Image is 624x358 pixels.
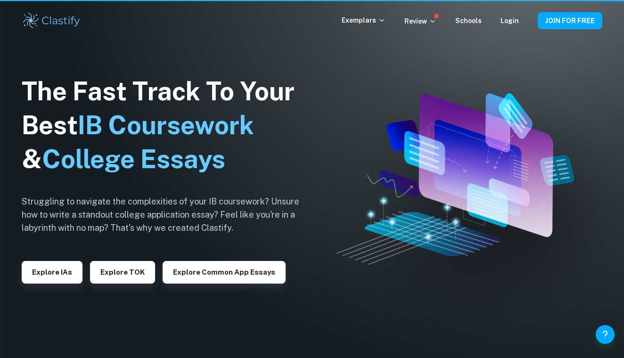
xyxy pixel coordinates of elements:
button: Explore IAs [22,261,82,284]
img: Clastify hero [336,93,574,265]
a: Schools [455,17,482,24]
button: JOIN FOR FREE [538,12,602,29]
a: Login [501,17,519,24]
h1: The Fast Track To Your Best & [22,74,314,176]
a: Explore IAs [22,267,82,276]
a: Explore TOK [90,267,155,276]
button: Explore Common App essays [163,261,286,284]
h6: Struggling to navigate the complexities of your IB coursework? Unsure how to write a standout col... [22,195,314,235]
img: Clastify logo [22,11,82,30]
span: College Essays [42,144,225,174]
span: IB Coursework [78,110,254,140]
button: Explore TOK [90,261,155,284]
a: Explore Common App essays [163,267,286,276]
p: Exemplars [342,15,386,25]
p: Review [404,16,436,26]
button: Help and Feedback [596,325,615,344]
